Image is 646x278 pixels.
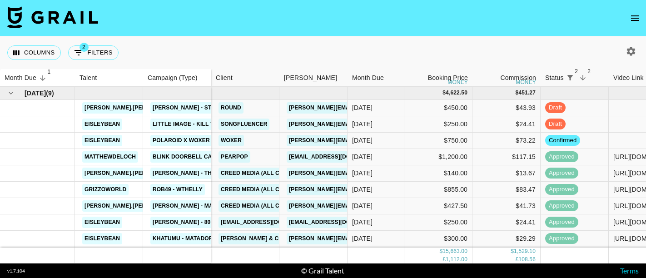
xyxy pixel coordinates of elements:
div: Campaign (Type) [143,69,211,87]
a: [PERSON_NAME][EMAIL_ADDRESS][DOMAIN_NAME] [287,168,435,179]
div: $450.00 [404,100,472,116]
div: Month Due [5,69,36,87]
span: approved [545,153,578,161]
div: $ [442,89,446,97]
div: Status [541,69,609,87]
div: $117.15 [472,149,541,165]
a: little image - Kill The Ghost [150,119,245,130]
a: eisleybean [82,119,122,130]
div: Client [216,69,233,87]
a: [PERSON_NAME] - Make a Baby [150,200,245,212]
span: approved [545,234,578,243]
button: hide children [5,87,17,99]
a: grizzoworld [82,184,129,195]
span: draft [545,120,566,129]
a: [PERSON_NAME][EMAIL_ADDRESS][DOMAIN_NAME] [287,233,435,244]
a: Songfluencer [219,119,269,130]
div: $83.47 [472,182,541,198]
a: [PERSON_NAME] - Stay [150,102,220,114]
div: Sep '25 [352,103,373,112]
a: [PERSON_NAME].[PERSON_NAME] [82,102,182,114]
div: $140.00 [404,165,472,182]
div: Status [545,69,564,87]
div: money [447,79,468,85]
div: $43.93 [472,100,541,116]
div: $750.00 [404,133,472,149]
a: [PERSON_NAME] - The Twist (65th Anniversary) [150,168,297,179]
a: [PERSON_NAME][EMAIL_ADDRESS][DOMAIN_NAME] [287,200,435,212]
div: $300.00 [404,231,472,247]
a: Terms [620,266,639,275]
div: Sep '25 [352,152,373,161]
a: eisleybean [82,217,122,228]
span: 1 [45,67,54,76]
div: 1,529.10 [514,248,536,255]
div: $1,200.00 [404,149,472,165]
div: 2 active filters [564,71,576,84]
img: Grail Talent [7,6,98,28]
div: Month Due [352,69,384,87]
span: approved [545,218,578,227]
a: [PERSON_NAME][EMAIL_ADDRESS][DOMAIN_NAME] [287,135,435,146]
span: 2 [572,67,581,76]
div: 1,112.00 [446,255,467,263]
div: Sep '25 [352,185,373,194]
div: $13.67 [472,165,541,182]
div: v 1.7.104 [7,268,25,274]
a: [PERSON_NAME][EMAIL_ADDRESS][DOMAIN_NAME] [287,184,435,195]
div: Campaign (Type) [148,69,198,87]
a: Creed Media (All Campaigns) [219,184,313,195]
span: confirmed [545,136,580,145]
a: eisleybean [82,233,122,244]
div: $29.29 [472,231,541,247]
div: $24.41 [472,116,541,133]
a: Pearpop [219,151,250,163]
div: © Grail Talent [301,266,344,275]
a: Woxer [219,135,244,146]
div: $427.50 [404,198,472,214]
button: Show filters [68,45,119,60]
div: [PERSON_NAME] [284,69,337,87]
div: $250.00 [404,214,472,231]
span: 2 [585,67,594,76]
a: [PERSON_NAME][EMAIL_ADDRESS][DOMAIN_NAME] [287,102,435,114]
a: Polaroid X Woxer Campaign [150,135,243,146]
a: Blink Doorbell Campaign [150,151,236,163]
span: [DATE] [25,89,46,98]
a: Creed Media (All Campaigns) [219,200,313,212]
div: Sep '25 [352,218,373,227]
div: Booking Price [428,69,468,87]
div: £ [442,255,446,263]
div: $855.00 [404,182,472,198]
span: draft [545,104,566,112]
div: $ [516,89,519,97]
span: approved [545,169,578,178]
div: Talent [75,69,143,87]
button: Select columns [7,45,61,60]
a: [EMAIL_ADDRESS][DOMAIN_NAME] [287,151,388,163]
div: Sep '25 [352,234,373,243]
a: [PERSON_NAME].[PERSON_NAME] [82,168,182,179]
div: £ [516,255,519,263]
a: [PERSON_NAME] - 808 HYMN [150,217,234,228]
button: Show filters [564,71,576,84]
div: $24.41 [472,214,541,231]
div: Client [211,69,279,87]
a: [PERSON_NAME][EMAIL_ADDRESS][DOMAIN_NAME] [287,119,435,130]
a: eisleybean [82,135,122,146]
div: Commission [500,69,536,87]
div: Sep '25 [352,119,373,129]
div: Video Link [613,69,644,87]
div: 108.56 [518,255,536,263]
a: [PERSON_NAME] & Co LLC [219,233,298,244]
a: ROB49 - WTHELLY [150,184,205,195]
span: ( 9 ) [46,89,54,98]
div: Talent [80,69,97,87]
div: Sep '25 [352,136,373,145]
div: $41.73 [472,198,541,214]
div: $ [511,248,514,255]
span: approved [545,202,578,210]
div: money [516,79,536,85]
div: 4,622.50 [446,89,467,97]
span: approved [545,185,578,194]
